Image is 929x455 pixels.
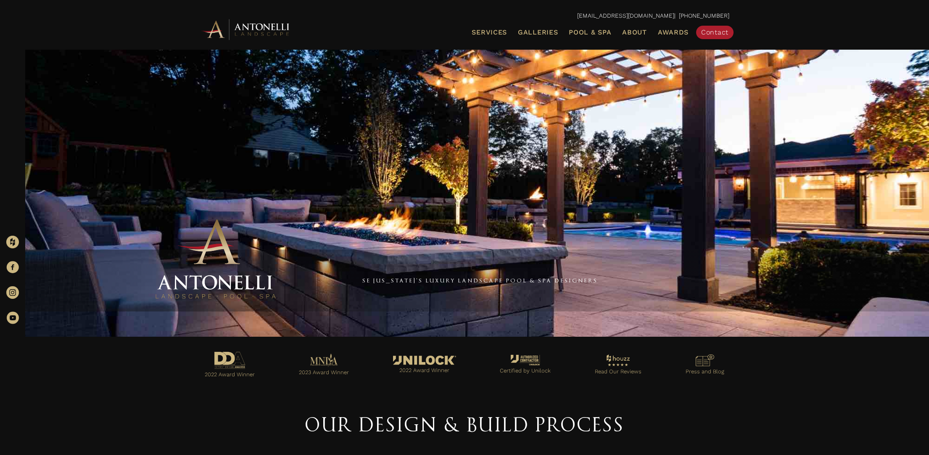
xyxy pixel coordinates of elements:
[486,353,565,378] a: Go to https://antonellilandscape.com/unilock-authorized-contractor/
[658,28,689,36] span: Awards
[655,27,692,38] a: Awards
[200,11,729,21] p: | [PHONE_NUMBER]
[518,28,558,36] span: Galleries
[200,18,292,41] img: Antonelli Horizontal Logo
[515,27,561,38] a: Galleries
[569,28,611,36] span: Pool & Spa
[696,26,734,39] a: Contact
[577,12,674,19] a: [EMAIL_ADDRESS][DOMAIN_NAME]
[468,27,510,38] a: Services
[622,29,647,36] span: About
[619,27,650,38] a: About
[701,28,728,36] span: Contact
[672,352,738,379] a: Go to https://antonellilandscape.com/press-media/
[581,352,655,379] a: Go to https://www.houzz.com/professionals/landscape-architects-and-landscape-designers/antonelli-...
[153,216,279,303] img: Antonelli Stacked Logo
[6,236,19,248] img: Houzz
[305,413,624,436] span: Our Design & Build Process
[379,354,470,378] a: Go to https://antonellilandscape.com/featured-projects/the-white-house/
[472,29,507,36] span: Services
[285,351,363,380] a: Go to https://antonellilandscape.com/pool-and-spa/dont-stop-believing/
[191,349,269,382] a: Go to https://antonellilandscape.com/pool-and-spa/executive-sweet/
[362,277,598,284] a: SE [US_STATE]'s Luxury Landscape Pool & Spa Designers
[565,27,615,38] a: Pool & Spa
